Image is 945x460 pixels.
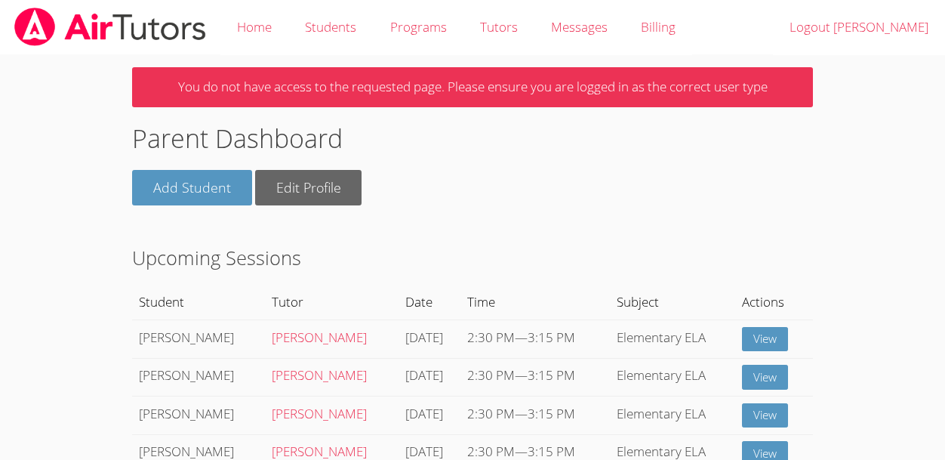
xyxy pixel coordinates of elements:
th: Tutor [266,285,399,320]
th: Actions [736,285,813,320]
th: Subject [610,285,736,320]
span: 2:30 PM [467,366,515,384]
a: [PERSON_NAME] [272,405,367,422]
span: 2:30 PM [467,405,515,422]
div: [DATE] [405,327,455,349]
a: View [742,327,788,352]
div: — [467,365,603,387]
span: 3:15 PM [528,405,575,422]
th: Time [461,285,610,320]
td: Elementary ELA [610,358,736,397]
img: airtutors_banner-c4298cdbf04f3fff15de1276eac7730deb9818008684d7c2e4769d2f7ddbe033.png [13,8,208,46]
span: 2:30 PM [467,443,515,460]
a: [PERSON_NAME] [272,443,367,460]
td: Elementary ELA [610,320,736,358]
h2: Upcoming Sessions [132,243,812,272]
td: [PERSON_NAME] [132,320,265,358]
div: [DATE] [405,403,455,425]
a: [PERSON_NAME] [272,366,367,384]
p: You do not have access to the requested page. Please ensure you are logged in as the correct user... [132,67,812,107]
a: Add Student [132,170,252,205]
div: — [467,327,603,349]
span: 2:30 PM [467,329,515,346]
a: View [742,365,788,390]
td: Elementary ELA [610,396,736,434]
td: [PERSON_NAME] [132,396,265,434]
div: [DATE] [405,365,455,387]
a: View [742,403,788,428]
span: Messages [551,18,608,36]
td: [PERSON_NAME] [132,358,265,397]
th: Date [399,285,461,320]
div: — [467,403,603,425]
span: 3:15 PM [528,443,575,460]
th: Student [132,285,265,320]
h1: Parent Dashboard [132,119,812,158]
span: 3:15 PM [528,329,575,346]
a: [PERSON_NAME] [272,329,367,346]
span: 3:15 PM [528,366,575,384]
a: Edit Profile [255,170,362,205]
